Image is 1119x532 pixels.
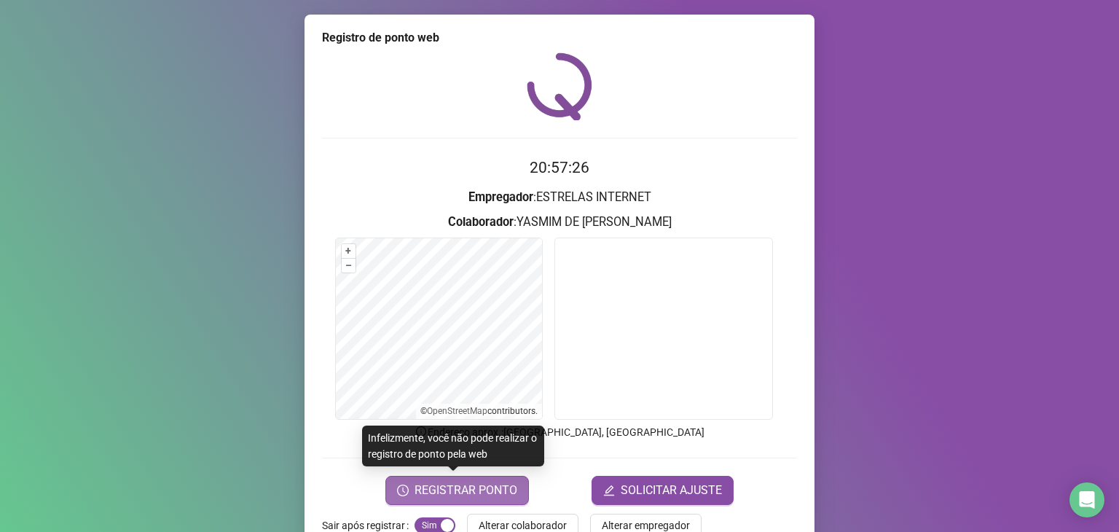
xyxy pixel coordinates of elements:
time: 20:57:26 [530,159,589,176]
h3: : ESTRELAS INTERNET [322,188,797,207]
strong: Colaborador [448,215,514,229]
strong: Empregador [468,190,533,204]
span: edit [603,485,615,496]
div: Registro de ponto web [322,29,797,47]
h3: : YASMIM DE [PERSON_NAME] [322,213,797,232]
button: editSOLICITAR AJUSTE [592,476,734,505]
img: QRPoint [527,52,592,120]
span: clock-circle [397,485,409,496]
li: © contributors. [420,406,538,416]
span: SOLICITAR AJUSTE [621,482,722,499]
button: REGISTRAR PONTO [385,476,529,505]
span: REGISTRAR PONTO [415,482,517,499]
button: – [342,259,356,273]
div: Open Intercom Messenger [1069,482,1104,517]
div: Infelizmente, você não pode realizar o registro de ponto pela web [362,426,544,466]
p: Endereço aprox. : [GEOGRAPHIC_DATA], [GEOGRAPHIC_DATA] [322,424,797,440]
a: OpenStreetMap [427,406,487,416]
button: + [342,244,356,258]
